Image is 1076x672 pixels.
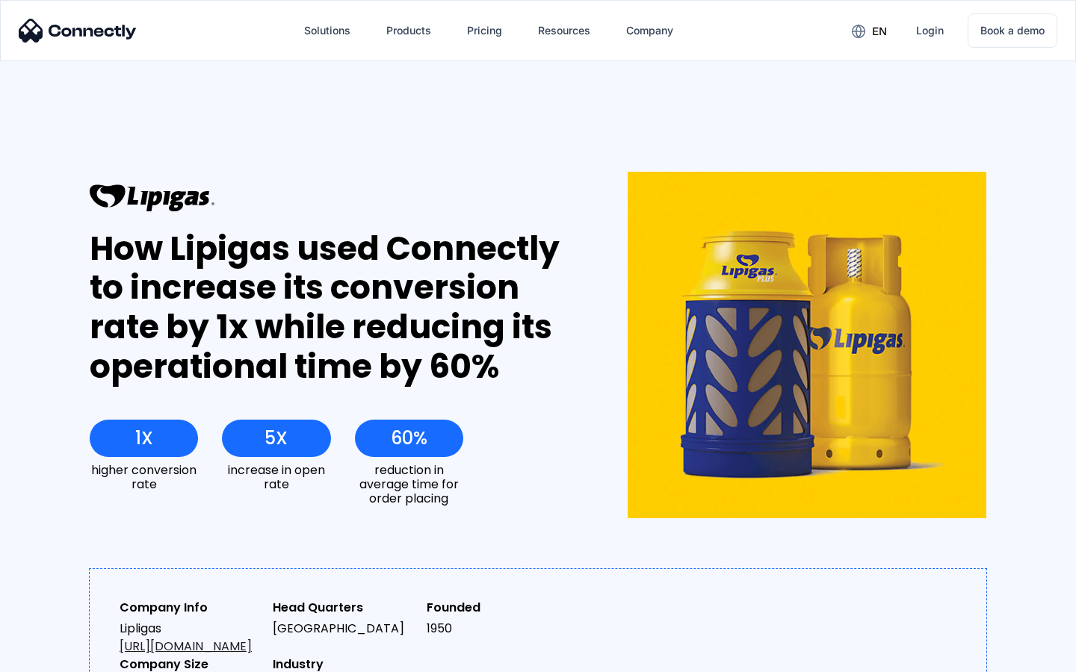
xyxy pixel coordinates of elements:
aside: Language selected: English [15,646,90,667]
img: Connectly Logo [19,19,137,43]
a: Pricing [455,13,514,49]
a: [URL][DOMAIN_NAME] [120,638,252,655]
div: Products [386,20,431,41]
div: Head Quarters [273,599,414,617]
div: Resources [538,20,590,41]
div: Solutions [292,13,362,49]
div: 1950 [427,620,568,638]
a: Book a demo [968,13,1057,48]
a: Login [904,13,956,49]
div: Pricing [467,20,502,41]
div: Solutions [304,20,350,41]
div: reduction in average time for order placing [355,463,463,506]
div: increase in open rate [222,463,330,491]
div: Company [626,20,673,41]
div: 60% [391,428,427,449]
div: Founded [427,599,568,617]
ul: Language list [30,646,90,667]
div: 1X [135,428,153,449]
div: Company [614,13,685,49]
div: How Lipigas used Connectly to increase its conversion rate by 1x while reducing its operational t... [90,229,573,387]
div: Resources [526,13,602,49]
div: Lipligas [120,620,261,656]
div: Login [916,20,944,41]
div: en [840,19,898,42]
div: Company Info [120,599,261,617]
div: [GEOGRAPHIC_DATA] [273,620,414,638]
div: Products [374,13,443,49]
div: higher conversion rate [90,463,198,491]
div: en [872,21,887,42]
div: 5X [265,428,288,449]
